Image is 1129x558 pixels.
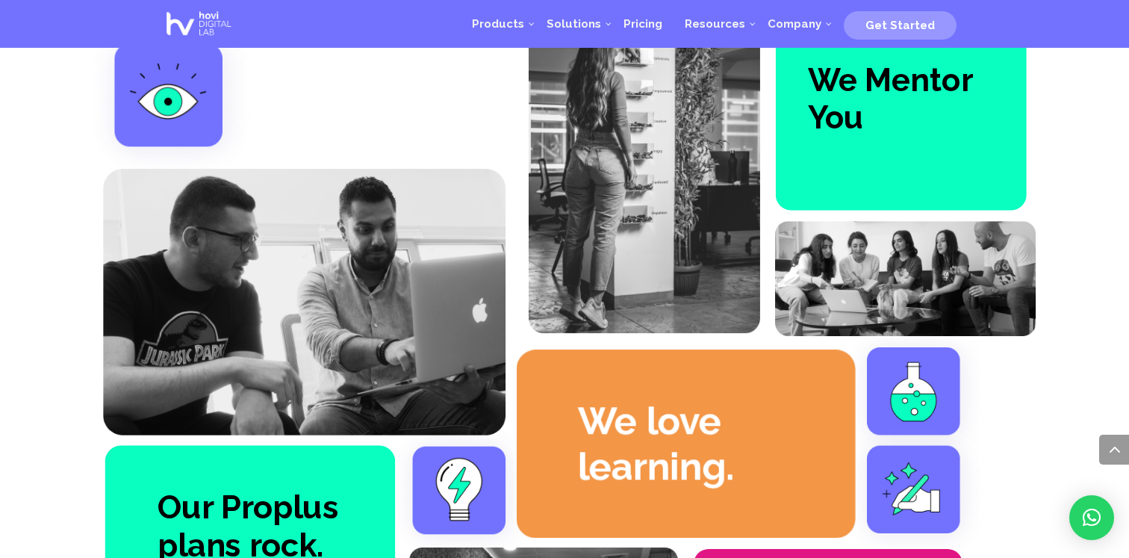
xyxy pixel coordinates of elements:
[674,1,756,46] a: Resources
[547,17,601,31] span: Solutions
[844,13,957,35] a: Get Started
[612,1,674,46] a: Pricing
[535,1,612,46] a: Solutions
[756,1,833,46] a: Company
[85,14,255,180] img: icon 1
[768,17,821,31] span: Company
[808,62,995,137] p: We Mentor You
[461,1,535,46] a: Products
[623,17,662,31] span: Pricing
[685,17,745,31] span: Resources
[578,398,794,489] p: We love learning.
[865,19,935,32] span: Get Started
[472,17,524,31] span: Products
